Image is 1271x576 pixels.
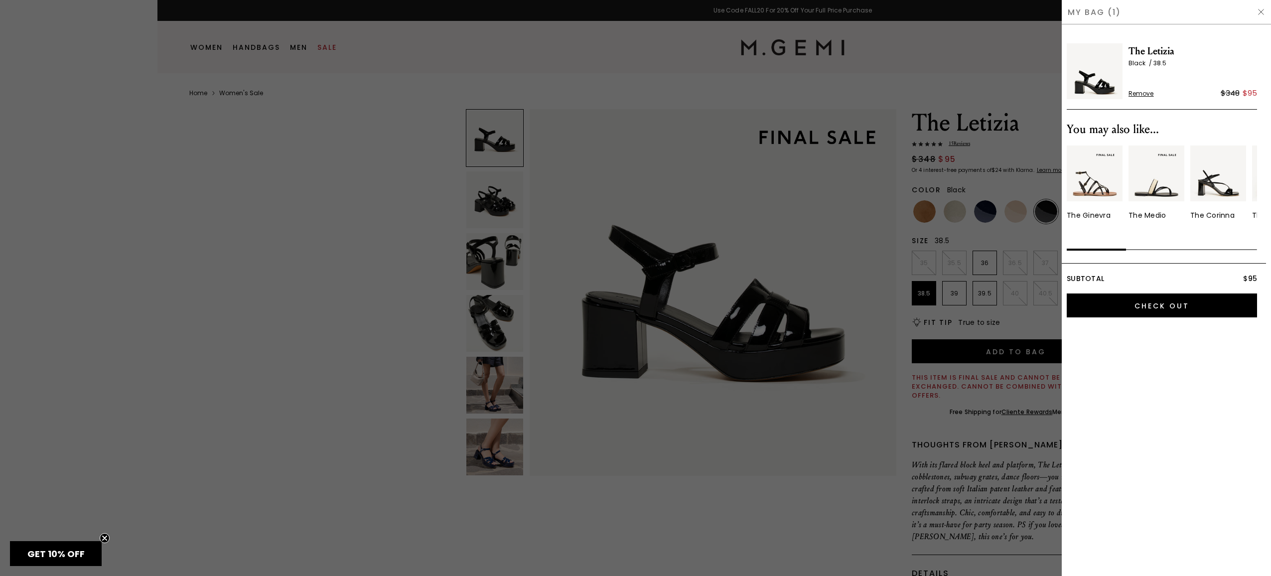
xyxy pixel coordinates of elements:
div: The Ginevra [1067,210,1111,220]
div: The Corinna [1190,210,1235,220]
img: 7322859601979_01_Main_New_TheCorinna_Black_Patent_290x387_crop_center.jpg [1190,145,1246,201]
span: 38.5 [1153,59,1166,67]
div: $348 [1221,87,1240,99]
img: 7320771690555_01_Main_New_TheGinevra_Black_Leather_290x387_crop_center.jpg [1067,145,1123,201]
a: final sale tagThe Ginevra [1067,145,1123,220]
div: GET 10% OFFClose teaser [10,541,102,566]
img: final sale tag [1094,151,1117,158]
img: Hide Drawer [1257,8,1265,16]
img: final sale tag [1156,151,1178,158]
span: GET 10% OFF [27,548,85,560]
img: 7319118938171_01_Main_New_TheMedio_Black_Beige_Raffia_290x387_crop_center.jpg [1129,145,1184,201]
img: The Letizia [1067,43,1123,99]
div: $95 [1243,87,1257,99]
a: The Corinna [1190,145,1246,220]
span: The Letizia [1129,43,1257,59]
span: Subtotal [1067,274,1104,284]
span: Black [1129,59,1153,67]
button: Close teaser [100,533,110,543]
div: You may also like... [1067,122,1257,138]
div: The Medio [1129,210,1166,220]
span: $95 [1243,274,1257,284]
input: Check Out [1067,293,1257,317]
span: Remove [1129,90,1154,98]
a: final sale tagThe Medio [1129,145,1184,220]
